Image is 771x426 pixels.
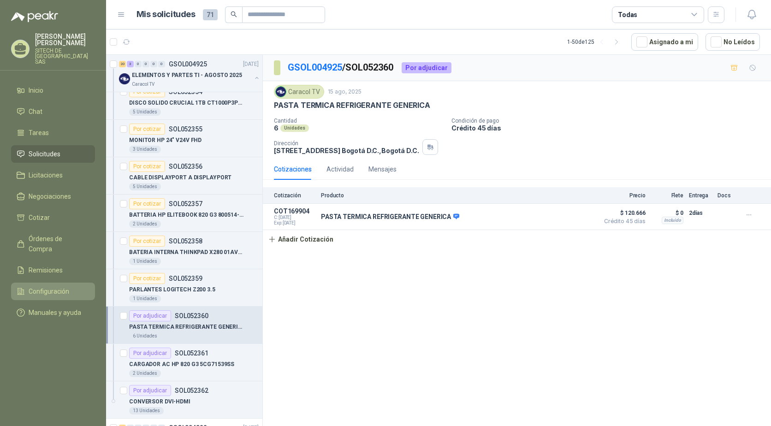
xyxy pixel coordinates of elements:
[106,344,262,381] a: Por adjudicarSOL052361CARGADOR AC HP 820 G3 5CG71539SS2 Unidades
[451,118,767,124] p: Condición de pago
[11,188,95,205] a: Negociaciones
[129,332,161,340] div: 6 Unidades
[599,192,646,199] p: Precio
[29,191,71,201] span: Negociaciones
[274,192,315,199] p: Cotización
[11,209,95,226] a: Cotizar
[129,236,165,247] div: Por cotizar
[169,126,202,132] p: SOL052355
[129,348,171,359] div: Por adjudicar
[169,275,202,282] p: SOL052359
[136,8,196,21] h1: Mis solicitudes
[106,232,262,269] a: Por cotizarSOL052358BATERIA INTERNA THINKPAD X280 01AV4721 Unidades
[106,269,262,307] a: Por cotizarSOL052359PARLANTES LOGITECH Z200 3.51 Unidades
[127,61,134,67] div: 3
[129,248,244,257] p: BATERIA INTERNA THINKPAD X280 01AV472
[29,170,63,180] span: Licitaciones
[29,286,69,296] span: Configuración
[274,85,324,99] div: Caracol TV
[29,234,86,254] span: Órdenes de Compra
[129,407,164,414] div: 13 Unidades
[29,308,81,318] span: Manuales y ayuda
[274,220,315,226] span: Exp: [DATE]
[280,124,309,132] div: Unidades
[129,146,161,153] div: 3 Unidades
[129,258,161,265] div: 1 Unidades
[129,136,202,145] p: MONITOR HP 24" V24V FHD
[129,198,165,209] div: Por cotizar
[129,108,161,116] div: 5 Unidades
[142,61,149,67] div: 0
[169,89,202,95] p: SOL052354
[29,85,43,95] span: Inicio
[11,283,95,300] a: Configuración
[129,273,165,284] div: Por cotizar
[35,33,95,46] p: [PERSON_NAME] [PERSON_NAME]
[106,195,262,232] a: Por cotizarSOL052357BATTERIA HP ELITEBOOK 820 G3 800514-0012 Unidades
[169,238,202,244] p: SOL052358
[288,62,342,73] a: GSOL004925
[11,230,95,258] a: Órdenes de Compra
[11,145,95,163] a: Solicitudes
[402,62,451,73] div: Por adjudicar
[243,60,259,69] p: [DATE]
[129,183,161,190] div: 5 Unidades
[599,219,646,224] span: Crédito 45 días
[651,207,683,219] p: $ 0
[274,215,315,220] span: C: [DATE]
[129,385,171,396] div: Por adjudicar
[119,59,261,88] a: 20 3 0 0 0 0 GSOL004925[DATE] Company LogoELEMENTOS Y PARTES TI - AGOSTO 2025Caracol TV
[129,295,161,302] div: 1 Unidades
[129,161,165,172] div: Por cotizar
[119,61,126,67] div: 20
[274,101,430,110] p: PASTA TERMICA REFRIGERANTE GENERICA
[328,88,362,96] p: 15 ago, 2025
[106,381,262,419] a: Por adjudicarSOL052362CONVERSOR DVI-HDMI13 Unidades
[11,103,95,120] a: Chat
[129,360,234,369] p: CARGADOR AC HP 820 G3 5CG71539SS
[11,124,95,142] a: Tareas
[567,35,624,49] div: 1 - 50 de 125
[689,192,712,199] p: Entrega
[29,128,49,138] span: Tareas
[29,106,42,117] span: Chat
[129,310,171,321] div: Por adjudicar
[135,61,142,67] div: 0
[451,124,767,132] p: Crédito 45 días
[321,192,594,199] p: Producto
[132,71,242,80] p: ELEMENTOS Y PARTES TI - AGOSTO 2025
[29,213,50,223] span: Cotizar
[129,397,190,406] p: CONVERSOR DVI-HDMI
[11,82,95,99] a: Inicio
[599,207,646,219] span: $ 120.666
[175,313,208,319] p: SOL052360
[129,124,165,135] div: Por cotizar
[150,61,157,67] div: 0
[662,217,683,224] div: Incluido
[106,83,262,120] a: Por cotizarSOL052354DISCO SOLIDO CRUCIAL 1TB CT1000P3PSSD5 Unidades
[11,304,95,321] a: Manuales y ayuda
[129,173,231,182] p: CABLE DISPLAYPORT A DISPLAYPORT
[129,370,161,377] div: 2 Unidades
[35,48,95,65] p: SITECH DE [GEOGRAPHIC_DATA] SAS
[288,60,394,75] p: / SOL052360
[29,265,63,275] span: Remisiones
[11,166,95,184] a: Licitaciones
[106,307,262,344] a: Por adjudicarSOL052360PASTA TERMICA REFRIGERANTE GENERICA6 Unidades
[129,99,244,107] p: DISCO SOLIDO CRUCIAL 1TB CT1000P3PSSD
[651,192,683,199] p: Flete
[29,149,60,159] span: Solicitudes
[618,10,637,20] div: Todas
[129,211,244,219] p: BATTERIA HP ELITEBOOK 820 G3 800514-001
[169,163,202,170] p: SOL052356
[274,147,419,154] p: [STREET_ADDRESS] Bogotá D.C. , Bogotá D.C.
[169,201,202,207] p: SOL052357
[274,118,444,124] p: Cantidad
[106,120,262,157] a: Por cotizarSOL052355MONITOR HP 24" V24V FHD3 Unidades
[321,213,459,221] p: PASTA TERMICA REFRIGERANTE GENERICA
[129,285,215,294] p: PARLANTES LOGITECH Z200 3.5
[276,87,286,97] img: Company Logo
[368,164,397,174] div: Mensajes
[689,207,712,219] p: 2 días
[129,220,161,228] div: 2 Unidades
